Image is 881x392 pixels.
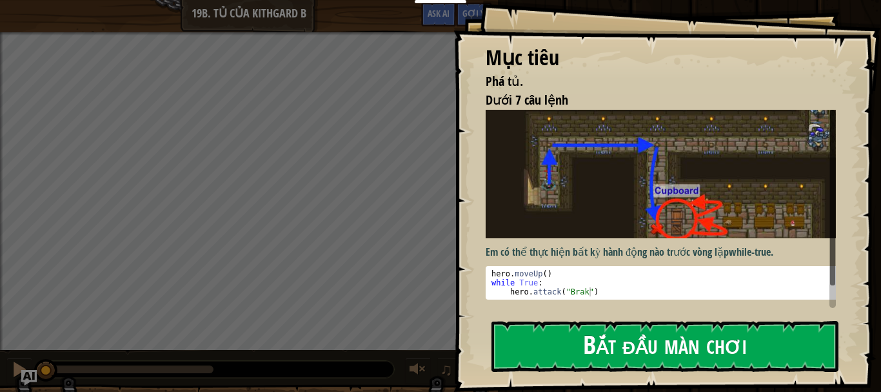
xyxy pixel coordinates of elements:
[6,358,32,384] button: Ctrl + P: Pause
[729,245,771,259] strong: while-true
[440,360,453,379] span: ♫
[470,91,833,110] li: Dưới 7 câu lệnh
[486,43,836,73] div: Mục tiêu
[405,358,431,384] button: Tùy chỉnh âm lượng
[470,72,833,91] li: Phá tủ.
[486,110,846,239] img: Cupboards of kithgard
[21,370,37,386] button: Ask AI
[486,72,523,90] span: Phá tủ.
[486,91,568,108] span: Dưới 7 câu lệnh
[428,7,450,19] span: Ask AI
[486,245,846,260] p: Em có thể thực hiện bất kỳ hành động nào trước vòng lặp .
[437,358,459,384] button: ♫
[421,3,456,26] button: Ask AI
[486,306,846,321] p: (Biên dịch bởi Galaxy Education)
[491,321,838,372] button: Bắt đầu màn chơi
